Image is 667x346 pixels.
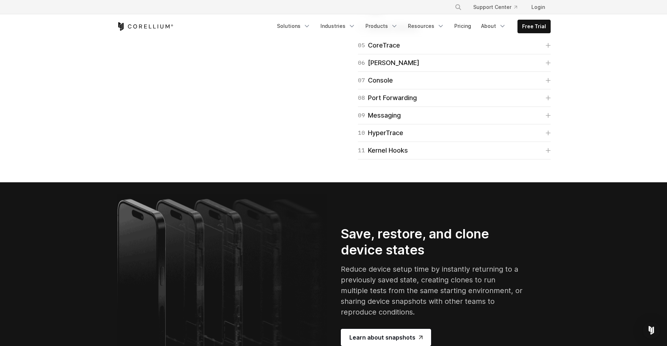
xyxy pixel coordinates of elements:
[358,75,365,85] span: 07
[316,20,360,33] a: Industries
[358,75,393,85] div: Console
[452,1,465,14] button: Search
[341,264,524,317] p: Reduce device setup time by instantly returning to a previously saved state, creating clones to r...
[526,1,551,14] a: Login
[358,110,401,120] div: Messaging
[349,333,423,342] span: Learn about snapshots
[358,58,551,68] a: 06[PERSON_NAME]
[358,145,365,155] span: 11
[358,58,365,68] span: 06
[643,322,660,339] div: Open Intercom Messenger
[358,40,400,50] div: CoreTrace
[468,1,523,14] a: Support Center
[273,20,551,33] div: Navigation Menu
[358,93,551,103] a: 08Port Forwarding
[477,20,510,33] a: About
[273,20,315,33] a: Solutions
[358,110,365,120] span: 09
[341,226,524,258] h2: Save, restore, and clone device states
[358,128,551,138] a: 10HyperTrace
[358,128,365,138] span: 10
[341,329,431,346] a: Learn about snapshots
[358,75,551,85] a: 07Console
[358,93,365,103] span: 08
[358,145,551,155] a: 11Kernel Hooks
[358,40,365,50] span: 05
[361,20,402,33] a: Products
[404,20,449,33] a: Resources
[450,20,475,33] a: Pricing
[358,40,551,50] a: 05CoreTrace
[117,22,173,31] a: Corellium Home
[358,110,551,120] a: 09Messaging
[446,1,551,14] div: Navigation Menu
[358,128,403,138] div: HyperTrace
[358,58,419,68] div: [PERSON_NAME]
[358,93,417,103] div: Port Forwarding
[518,20,550,33] a: Free Trial
[358,145,408,155] div: Kernel Hooks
